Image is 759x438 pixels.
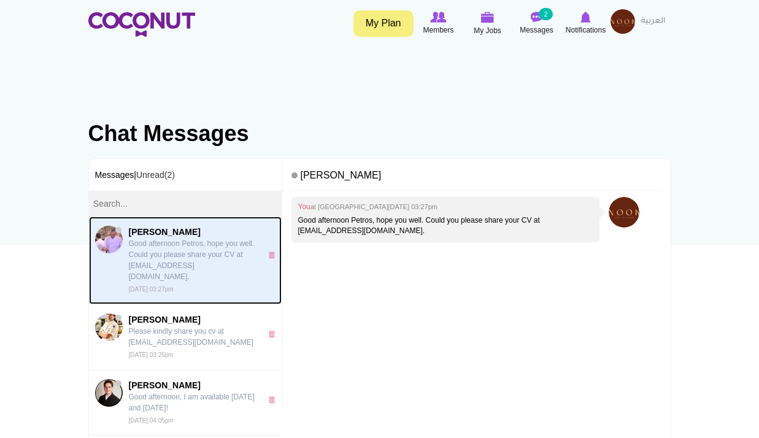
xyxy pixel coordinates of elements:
[134,170,175,180] span: |
[298,203,593,211] h4: You
[635,9,671,34] a: العربية
[95,379,123,407] img: Tomas Garzon
[512,9,561,37] a: Messages Messages 2
[561,9,611,37] a: Notifications Notifications
[89,370,282,436] a: Tomas Garzon[PERSON_NAME] Good afternoon, I am available [DATE] and [DATE]! [DATE] 04:05pm
[298,215,593,236] p: Good afternoon Petros, hope you well. Could you please share your CV at [EMAIL_ADDRESS][DOMAIN_NA...
[539,8,552,20] small: 2
[88,121,671,146] h1: Chat Messages
[531,12,543,23] img: Messages
[310,203,437,210] small: at [GEOGRAPHIC_DATA][DATE] 03:27pm
[129,352,174,358] small: [DATE] 03:25pm
[89,191,282,217] input: Search...
[474,25,501,37] span: My Jobs
[129,417,174,424] small: [DATE] 04:05pm
[463,9,512,38] a: My Jobs My Jobs
[129,286,174,293] small: [DATE] 03:27pm
[129,391,255,413] p: Good afternoon, I am available [DATE] and [DATE]!
[89,304,282,370] a: Manish Humagai[PERSON_NAME] Please kindly share you cv at [EMAIL_ADDRESS][DOMAIN_NAME] [DATE] 03:...
[268,396,279,403] a: x
[481,12,495,23] img: My Jobs
[88,12,195,37] img: Home
[89,159,282,191] h3: Messages
[414,9,463,37] a: Browse Members Members
[129,379,255,391] span: [PERSON_NAME]
[268,252,279,258] a: x
[353,10,414,37] a: My Plan
[423,24,453,36] span: Members
[129,313,255,326] span: [PERSON_NAME]
[136,170,175,180] a: Unread(2)
[291,165,661,191] h4: [PERSON_NAME]
[268,331,279,337] a: x
[580,12,591,23] img: Notifications
[95,313,123,341] img: Manish Humagai
[566,24,606,36] span: Notifications
[520,24,553,36] span: Messages
[129,326,255,348] p: Please kindly share you cv at [EMAIL_ADDRESS][DOMAIN_NAME]
[129,226,255,238] span: [PERSON_NAME]
[430,12,446,23] img: Browse Members
[89,217,282,304] a: PETROS PAPAVASILEIOU[PERSON_NAME] Good afternoon Petros, hope you well. Could you please share yo...
[95,226,123,253] img: PETROS PAPAVASILEIOU
[129,238,255,282] p: Good afternoon Petros, hope you well. Could you please share your CV at [EMAIL_ADDRESS][DOMAIN_NA...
